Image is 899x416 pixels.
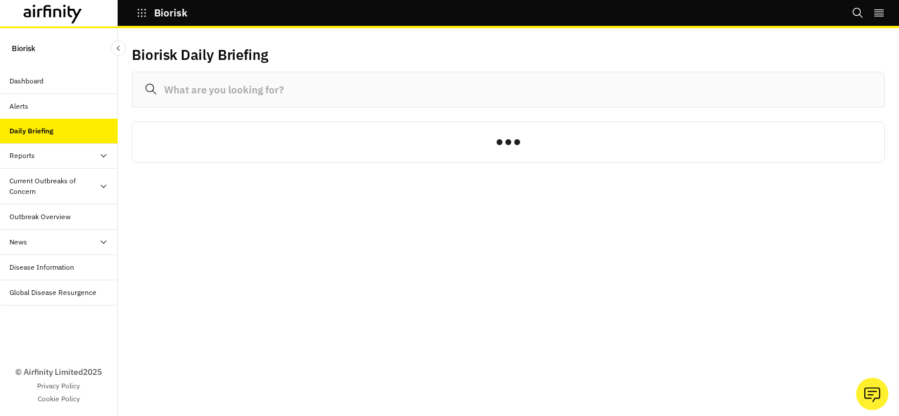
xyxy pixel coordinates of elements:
div: Current Outbreaks of Concern [9,176,99,197]
div: Daily Briefing [9,126,54,136]
input: What are you looking for? [132,72,885,108]
div: Disease Information [9,262,74,273]
h2: Biorisk Daily Briefing [132,46,268,63]
div: Reports [9,150,35,161]
a: Cookie Policy [38,394,80,404]
p: © Airfinity Limited 2025 [15,366,102,378]
p: Biorisk [154,8,188,18]
button: Close Sidebar [111,41,126,56]
div: Outbreak Overview [9,212,71,222]
button: Ask our analysts [856,378,888,410]
button: Biorisk [136,3,188,23]
div: News [9,237,27,247]
p: Biorisk [12,38,35,59]
div: Dashboard [9,76,44,86]
div: Global Disease Resurgence [9,287,96,298]
button: Search [852,3,864,23]
a: Privacy Policy [37,381,80,391]
div: Alerts [9,101,28,112]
